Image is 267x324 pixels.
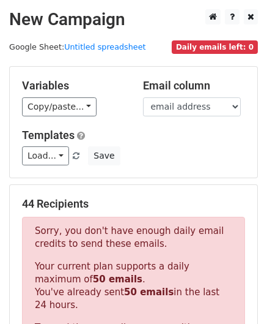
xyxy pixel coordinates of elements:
a: Templates [22,129,75,141]
button: Save [88,146,120,165]
span: Daily emails left: 0 [172,40,258,54]
a: Load... [22,146,69,165]
h5: Variables [22,79,125,92]
a: Daily emails left: 0 [172,42,258,51]
strong: 50 emails [93,274,142,285]
h5: 44 Recipients [22,197,245,211]
h2: New Campaign [9,9,258,30]
small: Google Sheet: [9,42,146,51]
a: Untitled spreadsheet [64,42,145,51]
strong: 50 emails [124,287,174,298]
p: Your current plan supports a daily maximum of . You've already sent in the last 24 hours. [35,260,232,312]
h5: Email column [143,79,246,92]
a: Copy/paste... [22,97,97,116]
p: Sorry, you don't have enough daily email credits to send these emails. [35,225,232,251]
